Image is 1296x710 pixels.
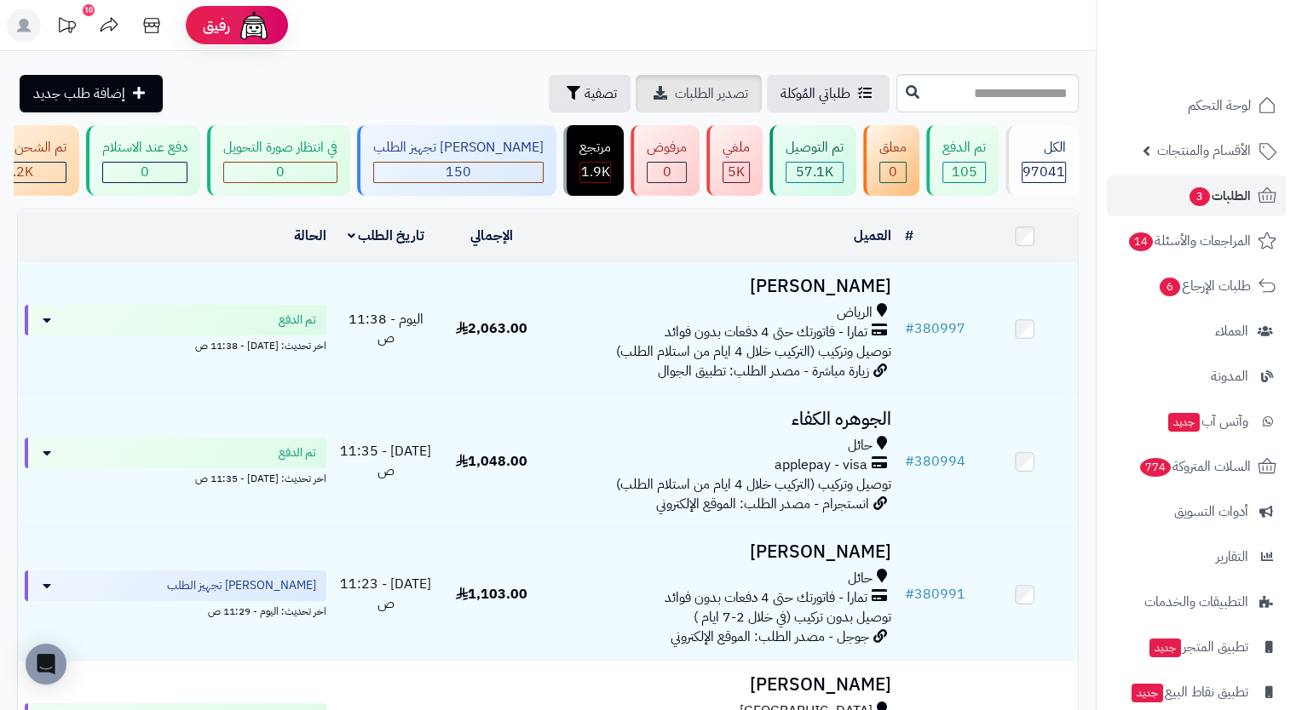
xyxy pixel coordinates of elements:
[627,125,703,196] a: مرفوض 0
[348,226,425,246] a: تاريخ الطلب
[1140,458,1171,477] span: 774
[580,163,610,182] div: 1852
[1158,274,1251,298] span: طلبات الإرجاع
[470,226,513,246] a: الإجمالي
[1022,138,1066,157] div: الكل
[579,138,611,157] div: مرتجع
[223,138,337,157] div: في انتظار صورة التحويل
[905,226,913,246] a: #
[551,675,890,695] h3: [PERSON_NAME]
[102,138,187,157] div: دفع عند الاستلام
[943,163,985,182] div: 105
[340,574,431,614] span: [DATE] - 11:23 ص
[860,125,923,196] a: معلق 0
[1188,184,1251,208] span: الطلبات
[1130,680,1248,704] span: تطبيق نقاط البيع
[1107,311,1286,352] a: العملاء
[767,75,890,112] a: طلباتي المُوكلة
[224,163,337,182] div: 0
[25,468,326,486] div: اخر تحديث: [DATE] - 11:35 ص
[581,162,610,182] span: 1.9K
[1138,455,1251,478] span: السلات المتروكة
[374,163,543,182] div: 150
[1132,684,1163,702] span: جديد
[723,163,749,182] div: 5004
[83,125,204,196] a: دفع عند الاستلام 0
[658,361,869,381] span: زيارة مباشرة - مصدر الطلب: تطبيق الجوال
[551,409,890,429] h3: الجوهره الكفاء
[923,125,1002,196] a: تم الدفع 105
[1188,94,1251,117] span: لوحة التحكم
[203,15,230,36] span: رفيق
[1149,638,1181,657] span: جديد
[723,138,750,157] div: ملغي
[33,83,125,104] span: إضافة طلب جديد
[1129,232,1153,251] span: 14
[20,75,163,112] a: إضافة طلب جديد
[905,318,965,339] a: #380997
[25,601,326,619] div: اخر تحديث: اليوم - 11:29 ص
[837,303,873,323] span: الرياض
[1107,85,1286,126] a: لوحة التحكم
[551,542,890,562] h3: [PERSON_NAME]
[1166,409,1248,433] span: وآتس آب
[1107,581,1286,622] a: التطبيقات والخدمات
[141,162,149,182] span: 0
[1160,278,1180,296] span: 6
[1157,139,1251,163] span: الأقسام والمنتجات
[671,627,869,647] span: جوجل - مصدر الطلب: الموقع الإلكتروني
[616,341,891,362] span: توصيل وتركيب (التركيب خلال 4 ايام من استلام الطلب)
[1107,401,1286,442] a: وآتس آبجديد
[616,474,891,495] span: توصيل وتركيب (التركيب خلال 4 ايام من استلام الطلب)
[237,9,271,43] img: ai-face.png
[279,444,316,461] span: تم الدفع
[4,162,33,182] span: 7.2K
[796,162,833,182] span: 57.1K
[348,309,423,349] span: اليوم - 11:38 ص
[1107,220,1286,261] a: المراجعات والأسئلة14
[905,584,965,604] a: #380991
[549,75,631,112] button: تصفية
[456,584,527,604] span: 1,103.00
[1174,500,1248,524] span: أدوات التسويق
[1107,356,1286,397] a: المدونة
[647,138,687,157] div: مرفوض
[703,125,766,196] a: ملغي 5K
[905,451,914,472] span: #
[728,162,745,182] span: 5K
[905,451,965,472] a: #380994
[694,607,891,627] span: توصيل بدون تركيب (في خلال 2-7 ايام )
[1107,446,1286,487] a: السلات المتروكة774
[204,125,354,196] a: في انتظار صورة التحويل 0
[276,162,285,182] span: 0
[279,312,316,329] span: تم الدفع
[780,83,850,104] span: طلباتي المُوكلة
[1107,266,1286,306] a: طلبات الإرجاع6
[456,318,527,339] span: 2,063.00
[585,83,617,104] span: تصفية
[26,644,66,684] div: Open Intercom Messenger
[889,162,897,182] span: 0
[1127,229,1251,253] span: المراجعات والأسئلة
[648,163,686,182] div: 0
[905,584,914,604] span: #
[786,138,844,157] div: تم التوصيل
[560,125,627,196] a: مرتجع 1.9K
[1107,627,1286,667] a: تطبيق المتجرجديد
[665,323,867,342] span: تمارا - فاتورتك حتى 4 دفعات بدون فوائد
[675,83,748,104] span: تصدير الطلبات
[656,494,869,514] span: انستجرام - مصدر الطلب: الموقع الإلكتروني
[45,9,88,47] a: تحديثات المنصة
[551,277,890,296] h3: [PERSON_NAME]
[766,125,860,196] a: تم التوصيل 57.1K
[1022,162,1065,182] span: 97041
[456,451,527,472] span: 1,048.00
[446,162,471,182] span: 150
[1002,125,1082,196] a: الكل97041
[665,588,867,608] span: تمارا - فاتورتك حتى 4 دفعات بدون فوائد
[663,162,671,182] span: 0
[905,318,914,339] span: #
[775,455,867,475] span: applepay - visa
[942,138,986,157] div: تم الدفع
[1144,590,1248,614] span: التطبيقات والخدمات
